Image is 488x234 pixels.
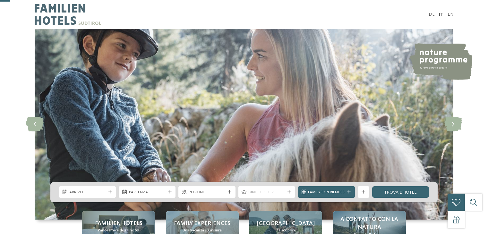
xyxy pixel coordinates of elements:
[439,12,443,17] a: IT
[448,12,453,17] a: EN
[276,228,296,233] span: Da scoprire
[248,189,285,195] span: I miei desideri
[409,43,472,80] img: nature programme by Familienhotels Südtirol
[372,186,429,198] a: trova l’hotel
[95,220,142,228] span: Familienhotels
[69,189,106,195] span: Arrivo
[129,189,166,195] span: Partenza
[189,189,225,195] span: Regione
[429,12,435,17] a: DE
[183,228,222,233] span: Una vacanza su misura
[174,220,230,228] span: Family experiences
[35,29,453,220] img: Family hotel Alto Adige: the happy family places!
[98,228,139,233] span: Panoramica degli hotel
[308,189,345,195] span: Family Experiences
[339,215,400,231] span: A contatto con la natura
[257,220,315,228] span: [GEOGRAPHIC_DATA]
